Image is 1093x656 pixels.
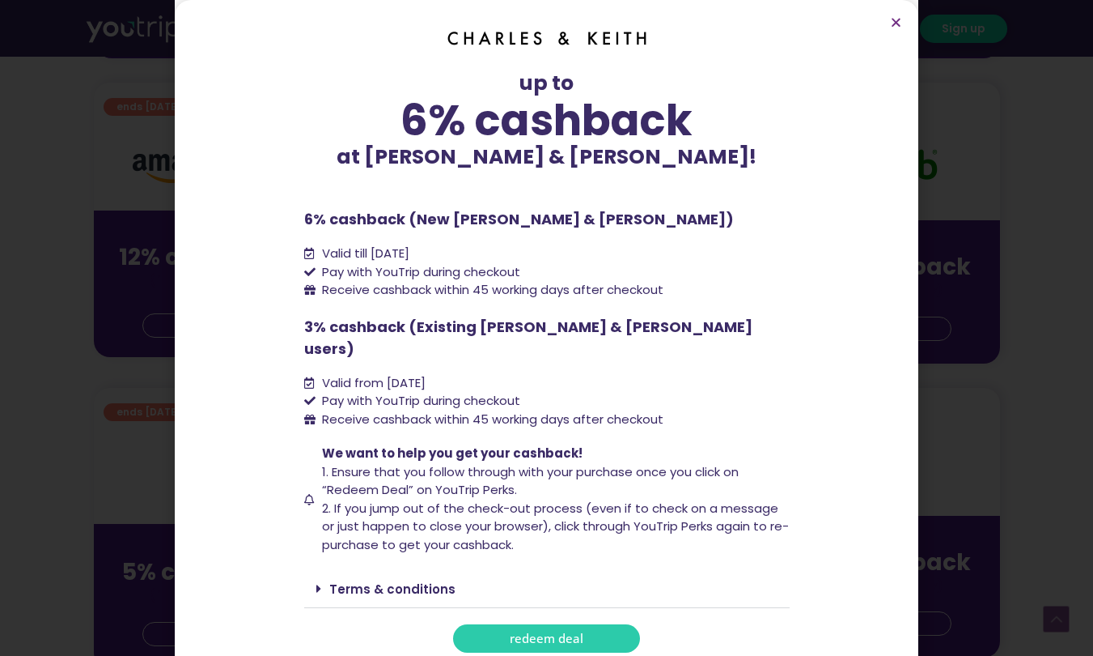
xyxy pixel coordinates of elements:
span: redeem deal [510,633,583,645]
a: Terms & conditions [329,581,455,598]
span: We want to help you get your cashback! [322,445,583,462]
p: at [PERSON_NAME] & [PERSON_NAME]! [304,142,790,173]
span: Receive cashback within 45 working days after checkout [322,281,663,298]
span: Pay with YouTrip during checkout [318,392,520,411]
div: 6% cashback [304,99,790,142]
a: redeem deal [453,624,640,653]
span: Valid from [DATE] [322,374,426,391]
span: 2. If you jump out of the check-out process (even if to check on a message or just happen to clos... [322,500,789,553]
p: 6% cashback (New [PERSON_NAME] & [PERSON_NAME]) [304,208,790,230]
span: Pay with YouTrip during checkout [318,263,520,282]
a: Close [890,16,902,28]
span: Valid till [DATE] [322,245,409,262]
div: Terms & conditions [304,570,790,608]
span: 1. Ensure that you follow through with your purchase once you click on “Redeem Deal” on YouTrip P... [322,463,739,499]
div: up to [304,68,790,172]
p: 3% cashback (Existing [PERSON_NAME] & [PERSON_NAME] users) [304,316,790,360]
span: Receive cashback within 45 working days after checkout [322,411,663,428]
